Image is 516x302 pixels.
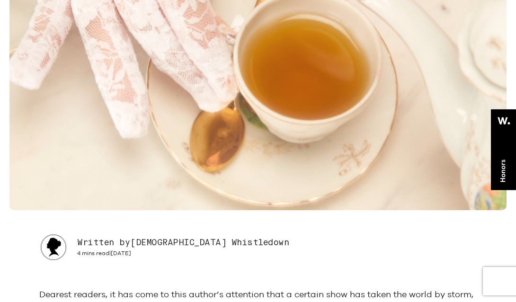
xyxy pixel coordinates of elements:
[111,250,131,257] span: [DATE]
[77,250,109,257] span: 4 mins read
[130,239,289,248] span: [DEMOGRAPHIC_DATA] Whistledown
[77,250,289,257] div: |
[77,238,289,249] h3: Written by
[39,233,68,261] img: Author: Lady Whistledown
